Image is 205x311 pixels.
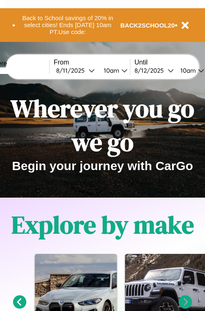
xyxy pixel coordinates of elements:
div: 10am [176,67,198,74]
h1: Explore by make [11,208,194,242]
button: 8/11/2025 [54,66,97,75]
div: 8 / 12 / 2025 [134,67,168,74]
label: From [54,59,130,66]
button: 10am [97,66,130,75]
div: 8 / 11 / 2025 [56,67,89,74]
div: 10am [100,67,121,74]
button: Back to School savings of 20% in select cities! Ends [DATE] 10am PT.Use code: [15,12,121,38]
b: BACK2SCHOOL20 [121,22,175,29]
